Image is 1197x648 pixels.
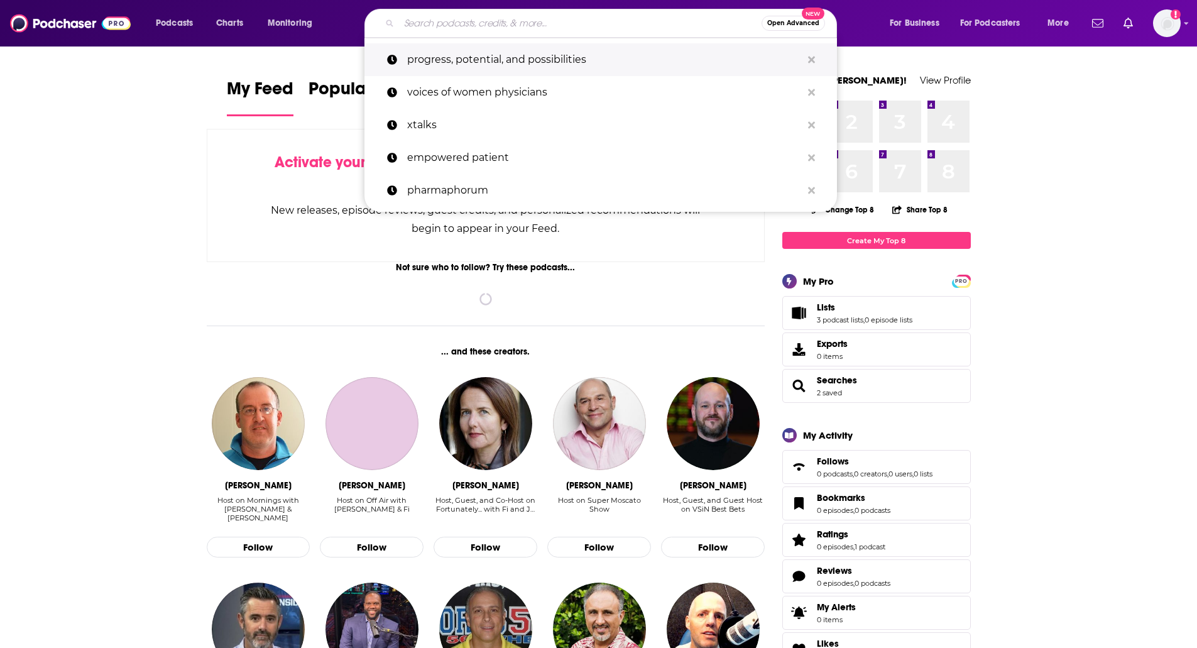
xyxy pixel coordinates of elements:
[661,496,765,513] div: Host, Guest, and Guest Host on VSiN Best Bets
[434,496,537,523] div: Host, Guest, and Co-Host on Fortunately... with Fi and J…
[787,568,812,585] a: Reviews
[1153,9,1181,37] span: Logged in as lizrussopr1
[407,76,802,109] p: voices of women physicians
[212,377,305,470] img: Eli Savoie
[817,302,912,313] a: Lists
[270,201,702,238] div: New releases, episode reviews, guest credits, and personalized recommendations will begin to appe...
[364,109,837,141] a: xtalks
[207,262,765,273] div: Not sure who to follow? Try these podcasts...
[547,496,651,513] div: Host on Super Moscato Show
[787,531,812,549] a: Ratings
[434,496,537,513] div: Host, Guest, and Co-Host on Fortunately... with Fi and J…
[364,174,837,207] a: pharmaphorum
[207,496,310,523] div: Host on Mornings with Greg & Eli
[782,559,971,593] span: Reviews
[817,352,848,361] span: 0 items
[1171,9,1181,19] svg: Add a profile image
[853,470,854,478] span: ,
[225,480,292,491] div: Eli Savoie
[782,596,971,630] a: My Alerts
[782,232,971,249] a: Create My Top 8
[817,375,857,386] span: Searches
[364,43,837,76] a: progress, potential, and possibilities
[787,495,812,512] a: Bookmarks
[787,304,812,322] a: Lists
[920,74,971,86] a: View Profile
[407,141,802,174] p: empowered patient
[817,565,852,576] span: Reviews
[376,9,849,38] div: Search podcasts, credits, & more...
[817,316,863,324] a: 3 podcast lists
[817,338,848,349] span: Exports
[320,496,424,523] div: Host on Off Air with Jane & Fi
[259,13,329,33] button: open menu
[227,78,293,107] span: My Feed
[817,565,890,576] a: Reviews
[817,388,842,397] a: 2 saved
[1153,9,1181,37] img: User Profile
[803,429,853,441] div: My Activity
[854,470,887,478] a: 0 creators
[268,14,312,32] span: Monitoring
[782,523,971,557] span: Ratings
[439,377,532,470] img: Fi Glover
[787,341,812,358] span: Exports
[804,202,882,217] button: Change Top 8
[207,496,310,522] div: Host on Mornings with [PERSON_NAME] & [PERSON_NAME]
[399,13,762,33] input: Search podcasts, credits, & more...
[320,537,424,558] button: Follow
[434,537,537,558] button: Follow
[407,43,802,76] p: progress, potential, and possibilities
[147,13,209,33] button: open menu
[208,13,251,33] a: Charts
[325,377,418,470] a: Jane Garvey
[954,277,969,286] span: PRO
[275,153,403,172] span: Activate your Feed
[407,174,802,207] p: pharmaphorum
[888,470,912,478] a: 0 users
[887,470,888,478] span: ,
[912,470,914,478] span: ,
[817,542,853,551] a: 0 episodes
[853,542,855,551] span: ,
[782,332,971,366] a: Exports
[817,302,835,313] span: Lists
[207,346,765,357] div: ... and these creators.
[855,579,890,588] a: 0 podcasts
[320,496,424,513] div: Host on Off Air with [PERSON_NAME] & Fi
[1118,13,1138,34] a: Show notifications dropdown
[952,13,1039,33] button: open menu
[553,377,646,470] img: Vincent Moscato
[817,506,853,515] a: 0 episodes
[767,20,819,26] span: Open Advanced
[1039,13,1085,33] button: open menu
[339,480,405,491] div: Jane Garvey
[1047,14,1069,32] span: More
[817,601,856,613] span: My Alerts
[364,141,837,174] a: empowered patient
[954,276,969,285] a: PRO
[1153,9,1181,37] button: Show profile menu
[309,78,415,107] span: Popular Feed
[817,615,856,624] span: 0 items
[216,14,243,32] span: Charts
[817,470,853,478] a: 0 podcasts
[817,529,848,540] span: Ratings
[782,296,971,330] span: Lists
[207,537,310,558] button: Follow
[802,8,824,19] span: New
[863,316,865,324] span: ,
[881,13,955,33] button: open menu
[914,470,932,478] a: 0 lists
[817,492,865,503] span: Bookmarks
[855,542,885,551] a: 1 podcast
[667,377,760,470] img: Wes Reynolds
[817,492,890,503] a: Bookmarks
[782,450,971,484] span: Follows
[156,14,193,32] span: Podcasts
[892,197,948,222] button: Share Top 8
